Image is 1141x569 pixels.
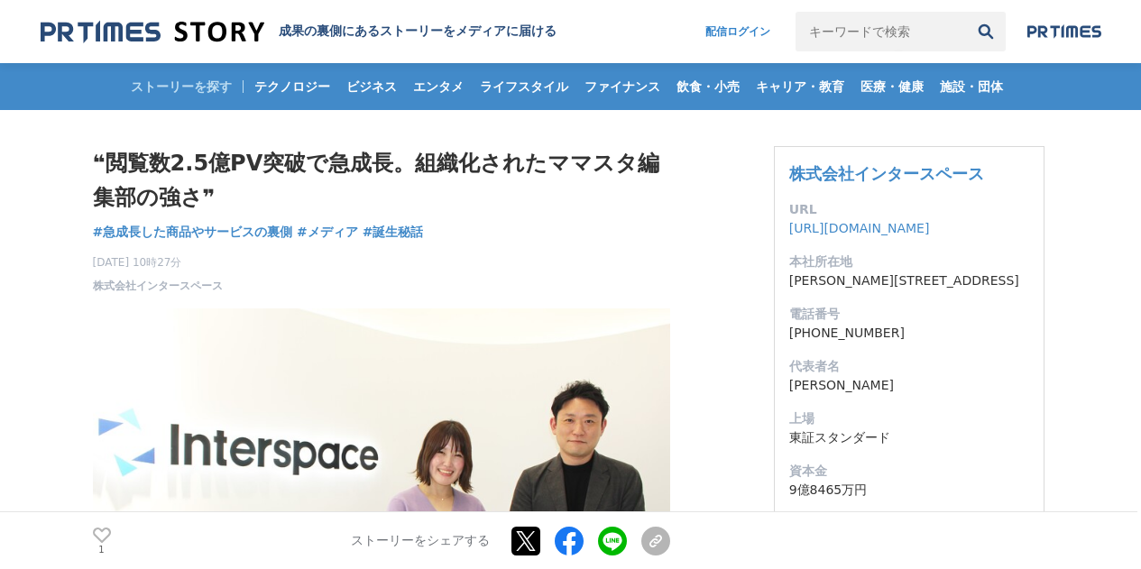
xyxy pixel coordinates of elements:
button: 検索 [966,12,1006,51]
a: [URL][DOMAIN_NAME] [789,221,930,235]
span: キャリア・教育 [749,78,851,95]
h2: 成果の裏側にあるストーリーをメディアに届ける [279,23,557,40]
a: #メディア [297,223,358,242]
dd: [PHONE_NUMBER] [789,324,1029,343]
a: テクノロジー [247,63,337,110]
a: ファイナンス [577,63,667,110]
dd: [PERSON_NAME][STREET_ADDRESS] [789,271,1029,290]
span: 施設・団体 [933,78,1010,95]
p: 1 [93,545,111,554]
a: 配信ログイン [687,12,788,51]
dd: [PERSON_NAME] [789,376,1029,395]
a: エンタメ [406,63,471,110]
dt: 上場 [789,409,1029,428]
h1: ❝閲覧数2.5億PV突破で急成長。組織化されたママスタ編集部の強さ❞ [93,146,670,216]
dt: 資本金 [789,462,1029,481]
span: [DATE] 10時27分 [93,254,223,271]
p: ストーリーをシェアする [351,533,490,549]
a: #誕生秘話 [363,223,424,242]
span: テクノロジー [247,78,337,95]
dt: 電話番号 [789,305,1029,324]
span: ファイナンス [577,78,667,95]
span: 飲食・小売 [669,78,747,95]
a: 医療・健康 [853,63,931,110]
span: ライフスタイル [473,78,575,95]
a: #急成長した商品やサービスの裏側 [93,223,293,242]
a: 飲食・小売 [669,63,747,110]
img: prtimes [1027,24,1101,39]
dd: 東証スタンダード [789,428,1029,447]
a: キャリア・教育 [749,63,851,110]
span: #急成長した商品やサービスの裏側 [93,224,293,240]
a: 株式会社インタースペース [93,278,223,294]
dd: 9億8465万円 [789,481,1029,500]
a: 成果の裏側にあるストーリーをメディアに届ける 成果の裏側にあるストーリーをメディアに届ける [41,20,557,44]
span: エンタメ [406,78,471,95]
input: キーワードで検索 [796,12,966,51]
span: 医療・健康 [853,78,931,95]
dt: URL [789,200,1029,219]
a: 施設・団体 [933,63,1010,110]
a: 株式会社インタースペース [789,164,984,183]
dt: 本社所在地 [789,252,1029,271]
a: ビジネス [339,63,404,110]
span: #メディア [297,224,358,240]
img: 成果の裏側にあるストーリーをメディアに届ける [41,20,264,44]
dt: 代表者名 [789,357,1029,376]
span: #誕生秘話 [363,224,424,240]
a: ライフスタイル [473,63,575,110]
span: ビジネス [339,78,404,95]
